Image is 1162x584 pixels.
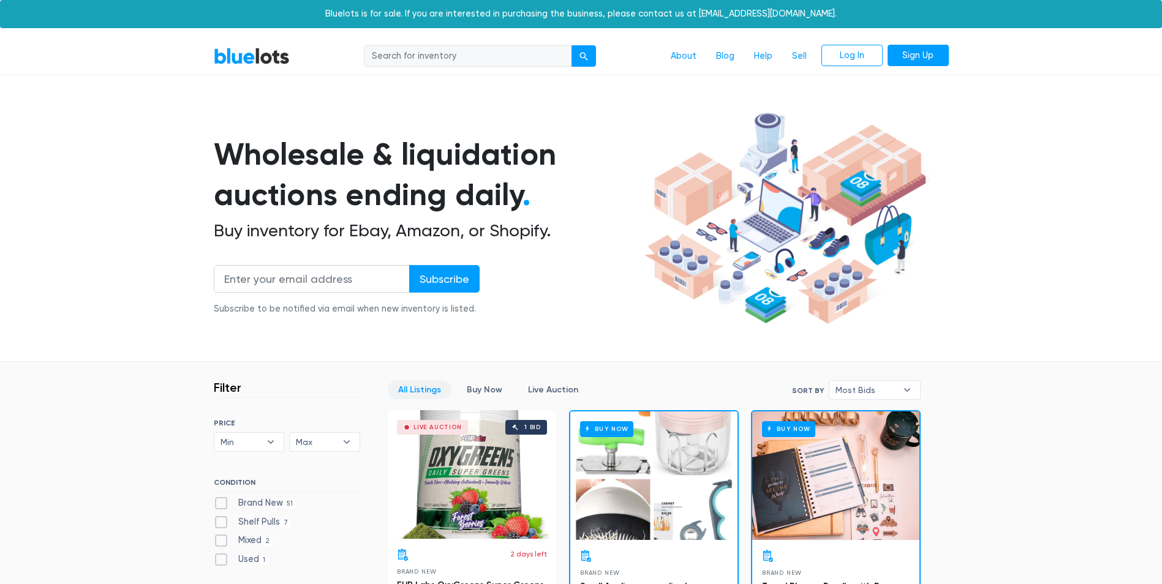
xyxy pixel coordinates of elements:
a: Buy Now [570,411,738,540]
div: Live Auction [413,424,462,430]
span: Min [221,433,261,451]
a: About [661,45,706,68]
h6: CONDITION [214,478,360,492]
span: . [523,176,530,213]
a: Buy Now [456,380,513,399]
h3: Filter [214,380,241,395]
span: 7 [280,518,292,528]
label: Shelf Pulls [214,515,292,529]
span: Most Bids [836,381,897,399]
h6: Buy Now [762,421,815,436]
div: 1 bid [524,424,541,430]
input: Enter your email address [214,265,410,293]
span: Brand New [580,569,620,576]
p: 2 days left [510,548,547,560]
a: Help [744,45,782,68]
a: BlueLots [214,47,290,65]
span: 51 [283,499,297,509]
label: Brand New [214,496,297,510]
div: Subscribe to be notified via email when new inventory is listed. [214,302,480,316]
h1: Wholesale & liquidation auctions ending daily [214,134,640,215]
span: Brand New [397,568,437,575]
a: Buy Now [752,411,919,540]
span: Max [296,433,336,451]
b: ▾ [334,433,360,451]
img: hero-ee84e7d0318cb26816c560f6b4441b76977f77a177738b4e94f68c95b2b83dbb.png [640,107,930,330]
span: 1 [259,555,270,565]
a: Log In [821,45,883,67]
input: Search for inventory [364,45,572,67]
input: Subscribe [409,265,480,293]
a: Sell [782,45,817,68]
label: Used [214,553,270,566]
a: Live Auction [518,380,589,399]
h6: Buy Now [580,421,633,436]
a: All Listings [388,380,451,399]
a: Blog [706,45,744,68]
label: Mixed [214,534,274,547]
h2: Buy inventory for Ebay, Amazon, or Shopify. [214,220,640,241]
span: 2 [262,537,274,547]
h6: PRICE [214,419,360,427]
a: Sign Up [888,45,949,67]
b: ▾ [258,433,284,451]
label: Sort By [792,385,824,396]
b: ▾ [894,381,920,399]
a: Live Auction 1 bid [387,410,557,539]
span: Brand New [762,569,802,576]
